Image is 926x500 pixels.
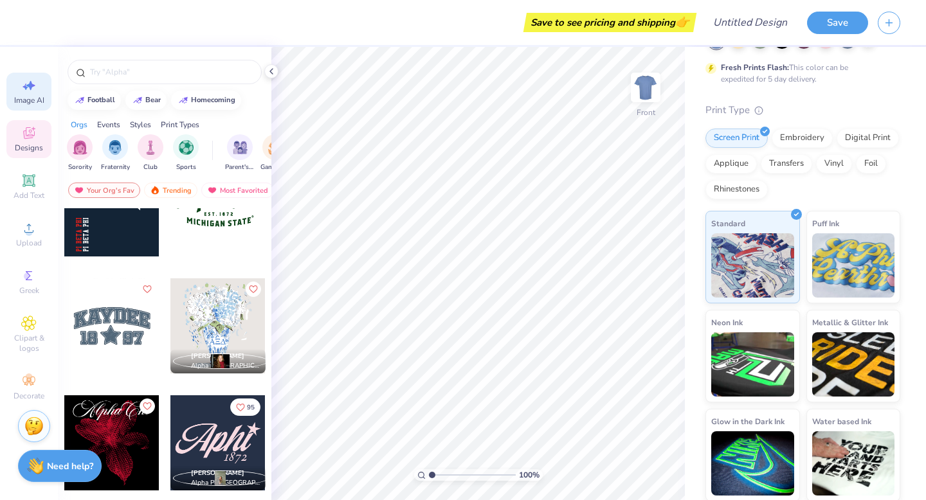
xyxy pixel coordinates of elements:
button: filter button [225,134,255,172]
span: Sports [176,163,196,172]
div: Print Type [705,103,900,118]
span: Designs [15,143,43,153]
div: Styles [130,119,151,130]
div: homecoming [191,96,235,103]
img: most_fav.gif [207,186,217,195]
img: Parent's Weekend Image [233,140,248,155]
button: filter button [138,134,163,172]
img: Front [633,75,658,100]
div: Trending [144,183,197,198]
input: Try "Alpha" [89,66,253,78]
img: trending.gif [150,186,160,195]
strong: Fresh Prints Flash: [721,62,789,73]
span: 👉 [675,14,689,30]
div: filter for Sorority [67,134,93,172]
div: Front [637,107,655,118]
span: Glow in the Dark Ink [711,415,785,428]
span: Fraternity [101,163,130,172]
span: Alpha [GEOGRAPHIC_DATA], [GEOGRAPHIC_DATA][US_STATE] [191,361,260,371]
img: Water based Ink [812,431,895,496]
button: filter button [67,134,93,172]
img: Neon Ink [711,332,794,397]
img: Sorority Image [73,140,87,155]
div: bear [145,96,161,103]
span: Puff Ink [812,217,839,230]
button: Like [140,281,155,297]
span: [PERSON_NAME] [191,352,244,361]
input: Untitled Design [703,10,797,35]
img: Game Day Image [268,140,283,155]
img: Fraternity Image [108,140,122,155]
div: Rhinestones [705,180,768,199]
img: trend_line.gif [132,96,143,104]
div: filter for Game Day [260,134,290,172]
div: Foil [856,154,886,174]
span: Metallic & Glitter Ink [812,316,888,329]
button: Save [807,12,868,34]
img: Glow in the Dark Ink [711,431,794,496]
div: filter for Club [138,134,163,172]
div: Orgs [71,119,87,130]
button: bear [125,91,167,110]
div: Applique [705,154,757,174]
button: Like [246,281,261,297]
span: Water based Ink [812,415,871,428]
div: Your Org's Fav [68,183,140,198]
div: Digital Print [837,129,899,148]
span: Greek [19,285,39,296]
span: Parent's Weekend [225,163,255,172]
div: Print Types [161,119,199,130]
div: Most Favorited [201,183,274,198]
div: Events [97,119,120,130]
span: Standard [711,217,745,230]
div: filter for Fraternity [101,134,130,172]
img: Club Image [143,140,158,155]
span: Add Text [14,190,44,201]
img: Puff Ink [812,233,895,298]
span: 95 [247,404,255,411]
button: filter button [101,134,130,172]
div: Transfers [761,154,812,174]
img: trend_line.gif [75,96,85,104]
span: Decorate [14,391,44,401]
span: Clipart & logos [6,333,51,353]
button: football [68,91,121,110]
div: filter for Sports [173,134,199,172]
button: filter button [260,134,290,172]
div: Screen Print [705,129,768,148]
img: most_fav.gif [74,186,84,195]
span: Club [143,163,158,172]
button: filter button [173,134,199,172]
span: Image AI [14,95,44,105]
div: Vinyl [816,154,852,174]
div: football [87,96,115,103]
span: Upload [16,238,42,248]
div: This color can be expedited for 5 day delivery. [721,62,879,85]
div: Save to see pricing and shipping [527,13,693,32]
span: Alpha Phi, [GEOGRAPHIC_DATA][US_STATE], [PERSON_NAME] [191,478,260,488]
img: Standard [711,233,794,298]
button: homecoming [171,91,241,110]
button: Like [230,398,260,416]
img: Metallic & Glitter Ink [812,332,895,397]
span: [PERSON_NAME] [191,469,244,478]
span: Game Day [260,163,290,172]
button: Like [140,398,155,414]
img: Sports Image [179,140,194,155]
div: filter for Parent's Weekend [225,134,255,172]
img: trend_line.gif [178,96,188,104]
strong: Need help? [47,460,93,472]
div: Embroidery [772,129,833,148]
span: Sorority [68,163,92,172]
span: 100 % [519,469,540,481]
span: Neon Ink [711,316,743,329]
